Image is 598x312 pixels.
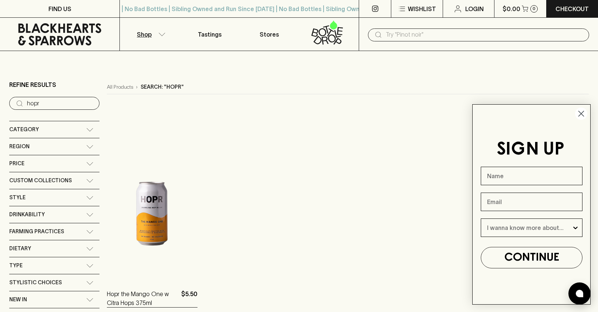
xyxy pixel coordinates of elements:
p: $5.50 [181,289,197,307]
div: Drinkability [9,206,99,223]
img: Hopr the Mango One w Citra Hops 375ml [107,149,197,278]
p: Checkout [555,4,589,13]
p: Search: "hopr" [141,83,184,91]
p: Refine Results [9,80,56,89]
div: Region [9,138,99,155]
p: 0 [533,7,536,11]
button: Show Options [572,219,579,237]
button: Close dialog [575,107,588,120]
span: Drinkability [9,210,45,219]
a: Stores [239,18,299,51]
span: Farming Practices [9,227,64,236]
span: Type [9,261,23,270]
div: Stylistic Choices [9,274,99,291]
input: Try “Pinot noir” [27,98,94,109]
span: Category [9,125,39,134]
img: bubble-icon [576,290,583,297]
span: Region [9,142,30,151]
span: Stylistic Choices [9,278,62,287]
input: Try "Pinot noir" [386,29,583,41]
div: Dietary [9,240,99,257]
div: Category [9,121,99,138]
a: All Products [107,83,133,91]
div: New In [9,291,99,308]
p: FIND US [48,4,71,13]
p: $0.00 [503,4,520,13]
input: Name [481,167,582,185]
p: Stores [260,30,279,39]
div: Type [9,257,99,274]
span: SIGN UP [497,141,564,158]
p: Shop [137,30,152,39]
div: Custom Collections [9,172,99,189]
span: Dietary [9,244,31,253]
button: CONTINUE [481,247,582,268]
input: I wanna know more about... [487,219,572,237]
p: › [136,83,138,91]
span: Style [9,193,26,202]
span: Price [9,159,24,168]
input: Email [481,193,582,211]
span: Custom Collections [9,176,72,185]
div: Style [9,189,99,206]
span: New In [9,295,27,304]
p: Login [465,4,484,13]
a: Hopr the Mango One w Citra Hops 375ml [107,289,178,307]
p: Tastings [198,30,222,39]
div: Farming Practices [9,223,99,240]
button: Shop [120,18,179,51]
div: Price [9,155,99,172]
p: Wishlist [408,4,436,13]
div: FLYOUT Form [465,97,598,312]
a: Tastings [180,18,239,51]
